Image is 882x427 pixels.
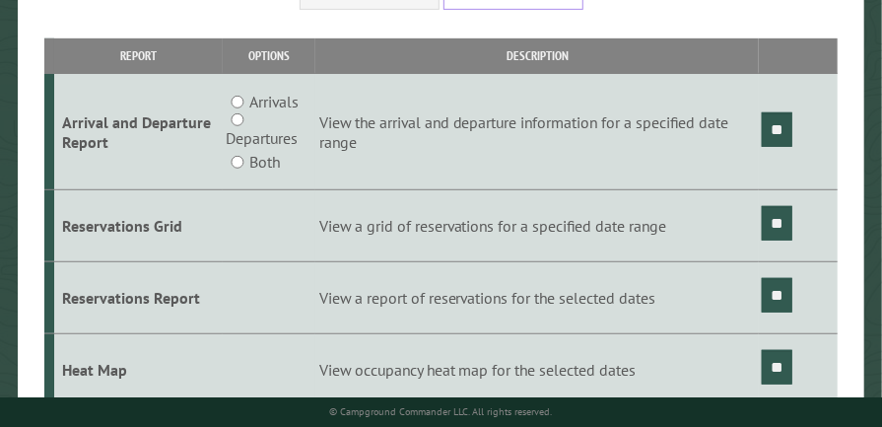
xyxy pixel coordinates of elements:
small: © Campground Commander LLC. All rights reserved. [330,405,553,418]
td: Heat Map [54,333,223,405]
label: Departures [226,126,298,150]
th: Options [223,38,315,73]
th: Description [315,38,759,73]
td: Reservations Report [54,261,223,333]
label: Both [249,150,280,174]
td: Reservations Grid [54,190,223,262]
label: Arrivals [249,90,299,113]
td: View the arrival and departure information for a specified date range [315,74,759,190]
td: Arrival and Departure Report [54,74,223,190]
td: View occupancy heat map for the selected dates [315,333,759,405]
td: View a grid of reservations for a specified date range [315,190,759,262]
td: View a report of reservations for the selected dates [315,261,759,333]
th: Report [54,38,223,73]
